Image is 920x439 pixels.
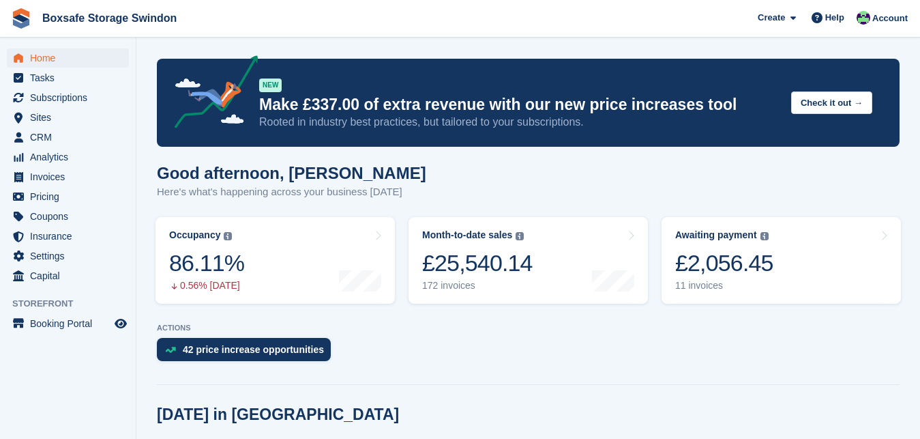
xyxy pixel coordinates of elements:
[30,147,112,167] span: Analytics
[155,217,395,304] a: Occupancy 86.11% 0.56% [DATE]
[675,249,773,277] div: £2,056.45
[30,207,112,226] span: Coupons
[259,79,282,92] div: NEW
[7,187,129,206] a: menu
[516,232,524,240] img: icon-info-grey-7440780725fd019a000dd9b08b2336e03edf1995a4989e88bcd33f0948082b44.svg
[224,232,232,240] img: icon-info-grey-7440780725fd019a000dd9b08b2336e03edf1995a4989e88bcd33f0948082b44.svg
[758,11,785,25] span: Create
[183,344,324,355] div: 42 price increase opportunities
[157,324,900,332] p: ACTIONS
[7,68,129,87] a: menu
[113,315,129,332] a: Preview store
[169,249,244,277] div: 86.11%
[675,229,757,241] div: Awaiting payment
[675,280,773,292] div: 11 invoices
[157,406,399,424] h2: [DATE] in [GEOGRAPHIC_DATA]
[7,227,129,246] a: menu
[12,297,136,311] span: Storefront
[259,95,780,115] p: Make £337.00 of extra revenue with our new price increases tool
[259,115,780,130] p: Rooted in industry best practices, but tailored to your subscriptions.
[7,246,129,266] a: menu
[30,246,112,266] span: Settings
[30,128,112,147] span: CRM
[791,91,872,114] button: Check it out →
[157,338,338,368] a: 42 price increase opportunities
[409,217,648,304] a: Month-to-date sales £25,540.14 172 invoices
[422,229,512,241] div: Month-to-date sales
[165,347,176,353] img: price_increase_opportunities-93ffe204e8149a01c8c9dc8f82e8f89637d9d84a8eef4429ea346261dce0b2c0.svg
[7,88,129,107] a: menu
[7,167,129,186] a: menu
[872,12,908,25] span: Account
[825,11,844,25] span: Help
[7,48,129,68] a: menu
[857,11,870,25] img: Kim Virabi
[30,227,112,246] span: Insurance
[7,108,129,127] a: menu
[37,7,182,29] a: Boxsafe Storage Swindon
[422,249,533,277] div: £25,540.14
[30,167,112,186] span: Invoices
[11,8,31,29] img: stora-icon-8386f47178a22dfd0bd8f6a31ec36ba5ce8667c1dd55bd0f319d3a0aa187defe.svg
[157,164,426,182] h1: Good afternoon, [PERSON_NAME]
[169,280,244,292] div: 0.56% [DATE]
[30,68,112,87] span: Tasks
[169,229,220,241] div: Occupancy
[7,207,129,226] a: menu
[157,184,426,200] p: Here's what's happening across your business [DATE]
[662,217,901,304] a: Awaiting payment £2,056.45 11 invoices
[422,280,533,292] div: 172 invoices
[30,88,112,107] span: Subscriptions
[163,55,258,133] img: price-adjustments-announcement-icon-8257ccfd72463d97f412b2fc003d46551f7dbcb40ab6d574587a9cd5c0d94...
[30,187,112,206] span: Pricing
[30,48,112,68] span: Home
[760,232,769,240] img: icon-info-grey-7440780725fd019a000dd9b08b2336e03edf1995a4989e88bcd33f0948082b44.svg
[7,128,129,147] a: menu
[7,147,129,167] a: menu
[30,314,112,333] span: Booking Portal
[7,266,129,285] a: menu
[30,266,112,285] span: Capital
[7,314,129,333] a: menu
[30,108,112,127] span: Sites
